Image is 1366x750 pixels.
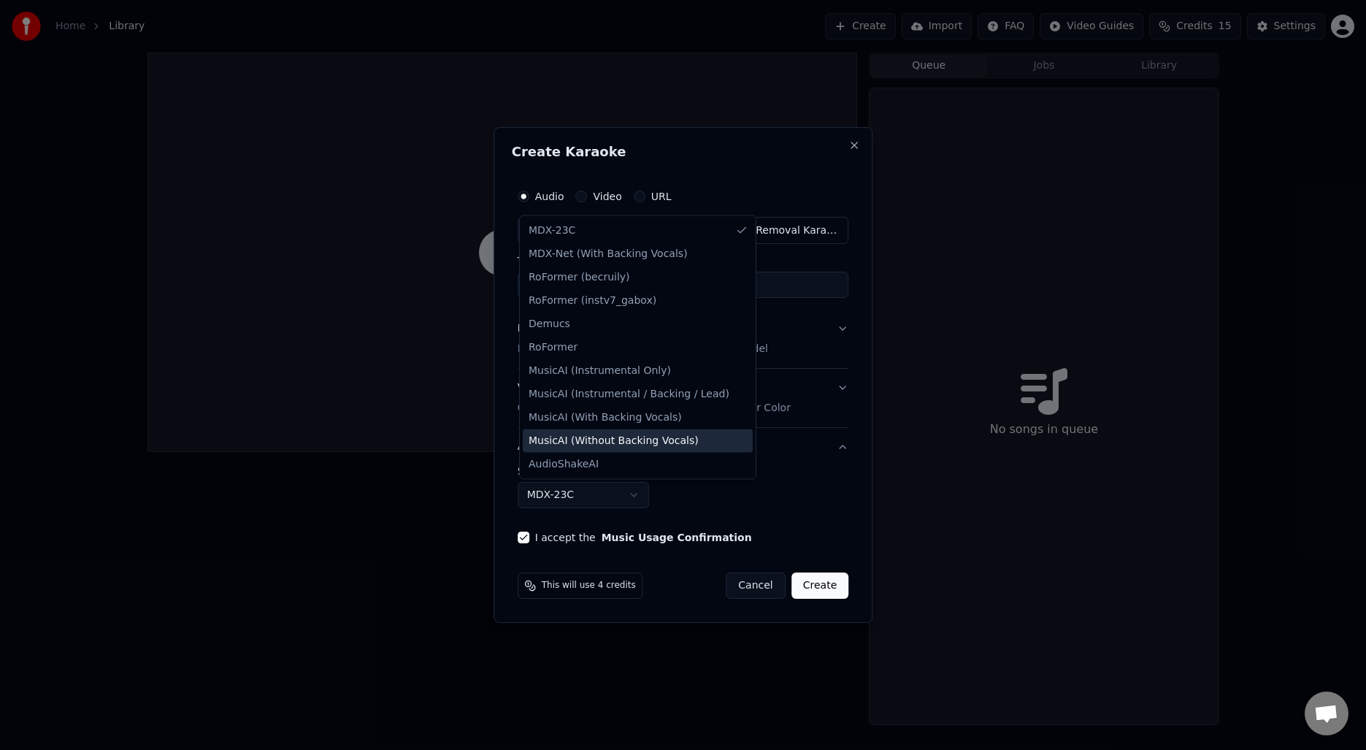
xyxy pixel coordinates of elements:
[529,363,671,378] span: MusicAI (Instrumental Only)
[529,456,599,471] span: AudioShakeAI
[529,316,570,331] span: Demucs
[529,340,578,354] span: RoFormer
[529,246,688,261] span: MDX-Net (With Backing Vocals)
[529,293,656,307] span: RoFormer (instv7_gabox)
[529,223,575,238] span: MDX-23C
[529,433,699,448] span: MusicAI (Without Backing Vocals)
[529,269,630,284] span: RoFormer (becruily)
[529,386,729,401] span: MusicAI (Instrumental / Backing / Lead)
[529,410,682,424] span: MusicAI (With Backing Vocals)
